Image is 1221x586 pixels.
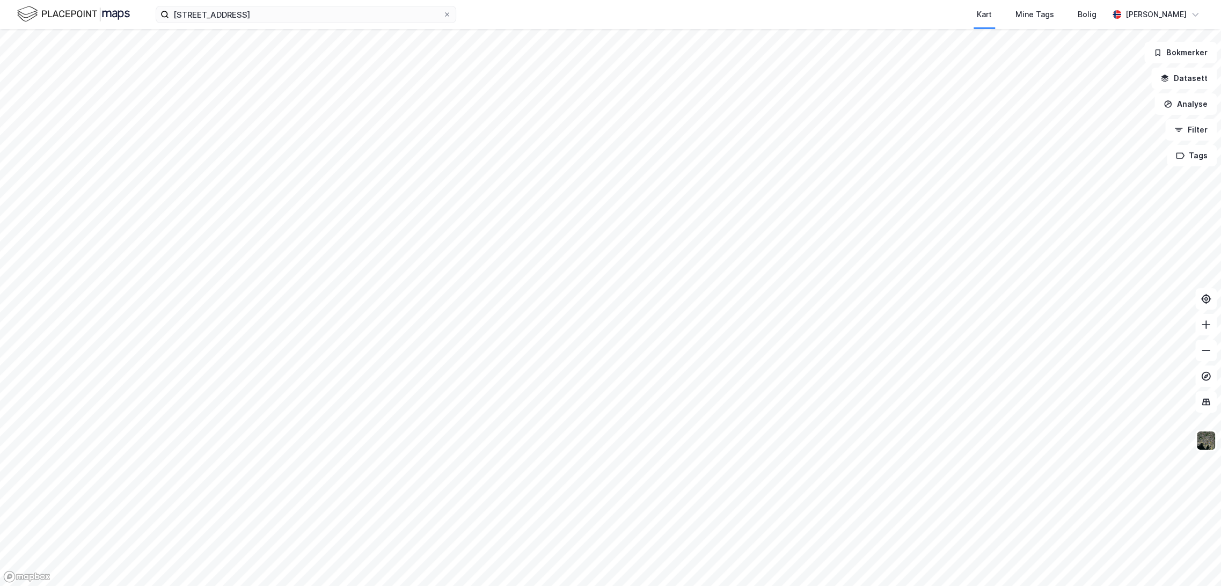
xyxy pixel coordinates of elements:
div: Kontrollprogram for chat [1167,534,1221,586]
a: Mapbox homepage [3,570,50,583]
div: Mine Tags [1015,8,1054,21]
button: Tags [1167,145,1217,166]
button: Analyse [1154,93,1217,115]
input: Søk på adresse, matrikkel, gårdeiere, leietakere eller personer [169,6,443,23]
img: logo.f888ab2527a4732fd821a326f86c7f29.svg [17,5,130,24]
button: Bokmerker [1144,42,1217,63]
button: Datasett [1151,68,1217,89]
img: 9k= [1196,430,1216,451]
div: Bolig [1078,8,1096,21]
button: Filter [1165,119,1217,141]
div: [PERSON_NAME] [1125,8,1187,21]
iframe: Chat Widget [1167,534,1221,586]
div: Kart [977,8,992,21]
